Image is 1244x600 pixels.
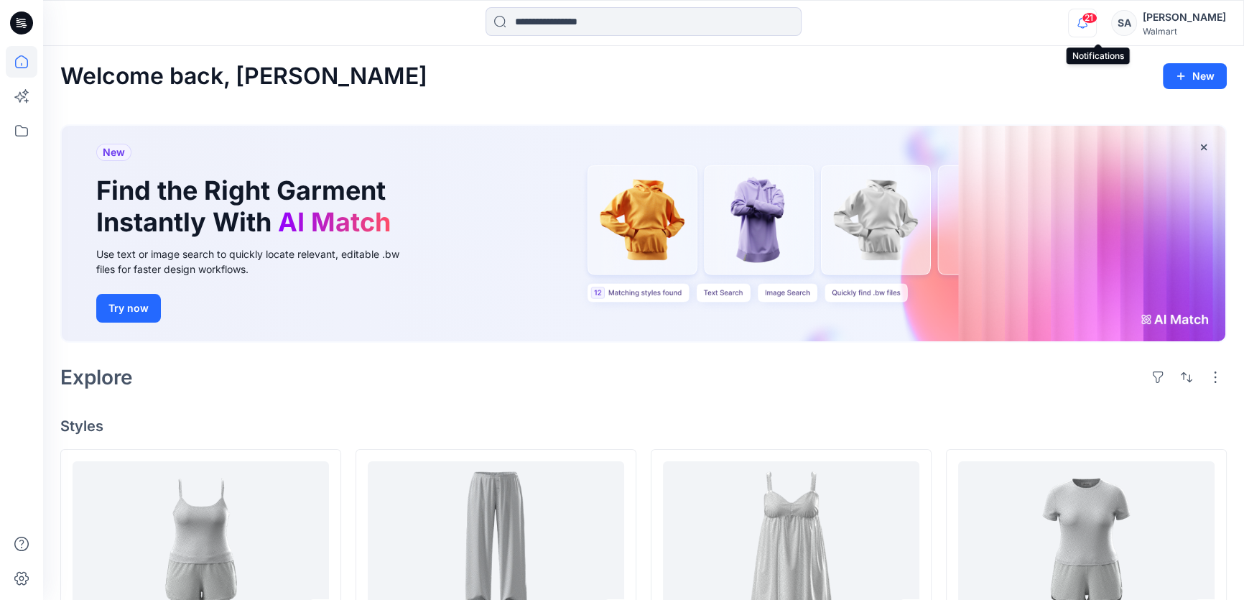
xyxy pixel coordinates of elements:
[96,175,398,237] h1: Find the Right Garment Instantly With
[1143,26,1226,37] div: Walmart
[278,206,391,238] span: AI Match
[103,144,125,161] span: New
[60,63,427,90] h2: Welcome back, [PERSON_NAME]
[1163,63,1227,89] button: New
[96,246,419,277] div: Use text or image search to quickly locate relevant, editable .bw files for faster design workflows.
[1111,10,1137,36] div: SA
[96,294,161,323] button: Try now
[1082,12,1097,24] span: 21
[1143,9,1226,26] div: [PERSON_NAME]
[60,366,133,389] h2: Explore
[60,417,1227,435] h4: Styles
